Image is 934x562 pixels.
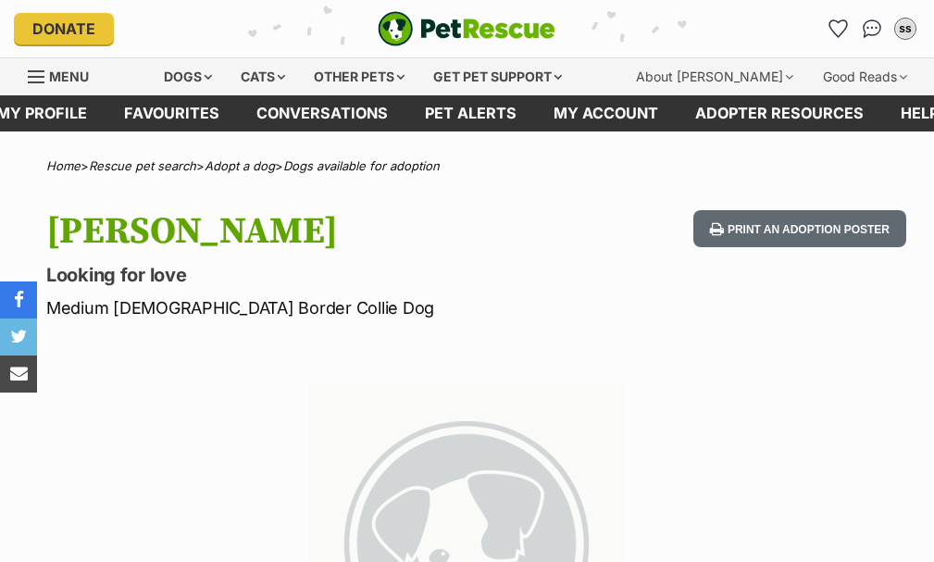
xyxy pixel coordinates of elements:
img: chat-41dd97257d64d25036548639549fe6c8038ab92f7586957e7f3b1b290dea8141.svg [863,19,882,38]
a: Pet alerts [406,95,535,131]
a: Adopt a dog [205,158,275,173]
h1: [PERSON_NAME] [46,210,573,253]
span: Menu [49,69,89,84]
a: Donate [14,13,114,44]
div: Other pets [301,58,417,95]
div: Good Reads [810,58,920,95]
ul: Account quick links [824,14,920,44]
a: Dogs available for adoption [283,158,440,173]
p: Looking for love [46,262,573,288]
a: Favourites [824,14,853,44]
a: conversations [238,95,406,131]
button: My account [890,14,920,44]
div: Dogs [151,58,225,95]
a: My account [535,95,677,131]
img: logo-e224e6f780fb5917bec1dbf3a21bbac754714ae5b6737aabdf751b685950b380.svg [378,11,555,46]
p: Medium [DEMOGRAPHIC_DATA] Border Collie Dog [46,295,573,320]
div: Get pet support [420,58,575,95]
a: Adopter resources [677,95,882,131]
a: Rescue pet search [89,158,196,173]
div: About [PERSON_NAME] [623,58,806,95]
a: PetRescue [378,11,555,46]
div: Cats [228,58,298,95]
a: Favourites [106,95,238,131]
a: Home [46,158,81,173]
a: Conversations [857,14,887,44]
button: Print an adoption poster [693,210,906,248]
a: Menu [28,58,102,92]
div: ss [896,19,915,38]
